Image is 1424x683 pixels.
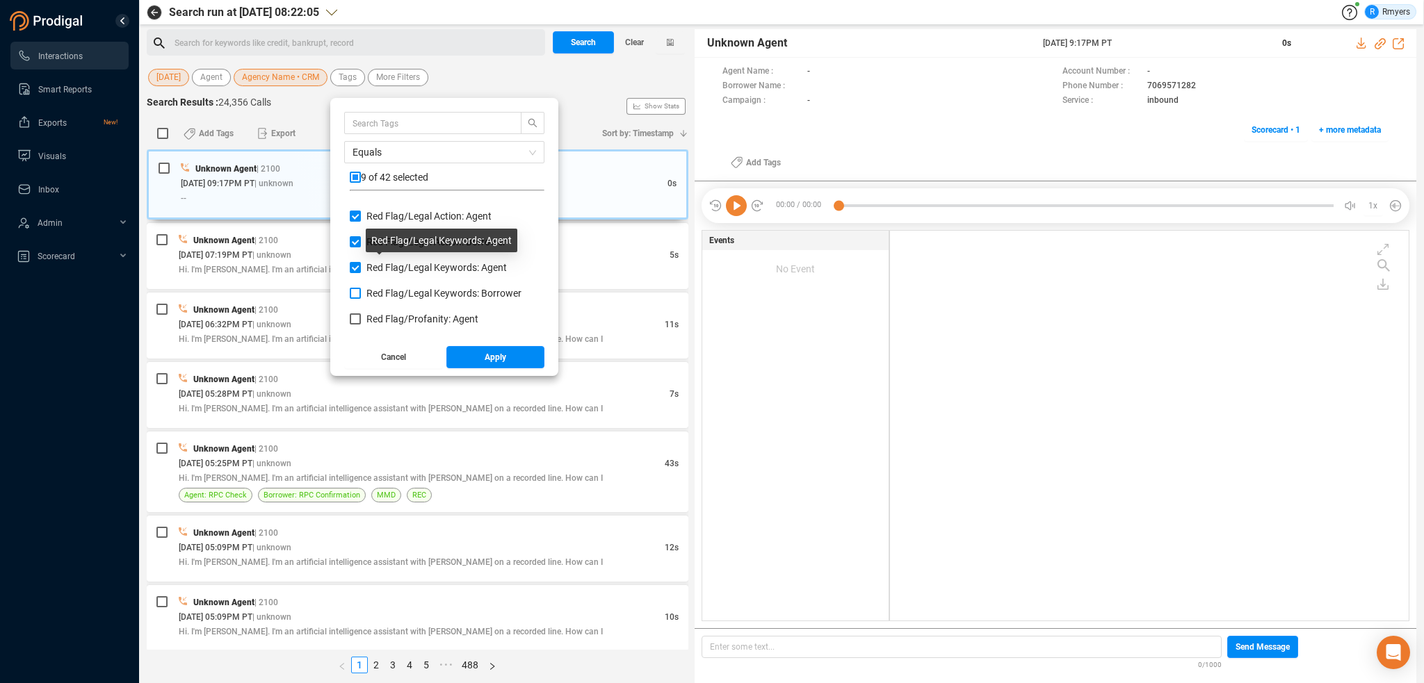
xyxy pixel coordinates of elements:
a: ExportsNew! [17,108,118,136]
button: Agent [192,69,231,86]
span: More Filters [376,69,420,86]
span: 10s [665,612,679,622]
a: 3 [385,657,400,673]
span: Interactions [38,51,83,61]
div: Red Flag/Legal Keywords: Agent [366,229,517,252]
span: Borrower: RPC Confirmation [264,488,360,502]
span: | unknown [252,612,291,622]
span: Hi. I'm [PERSON_NAME]. I'm an artificial intelligence assistant with [PERSON_NAME] [179,265,492,274]
span: Agent [200,69,222,86]
span: Red Flag/ Legal Keywords: Borrower [366,288,521,299]
span: [DATE] 06:32PM PT [179,320,252,329]
button: Clear [614,31,656,54]
span: Add Tags [746,151,781,174]
button: Add Tags [722,151,789,174]
span: Borrower Name : [722,79,800,94]
span: | unknown [254,179,293,188]
span: -- [181,193,186,203]
span: [DATE] 05:09PM PT [179,543,252,552]
span: [DATE] 07:19PM PT [179,250,252,260]
span: Unknown Agent [193,236,254,245]
li: Previous Page [333,657,351,673]
span: left [338,662,346,670]
li: 2 [368,657,385,673]
li: 5 [418,657,435,673]
button: Scorecard • 1 [1244,119,1308,141]
button: + more metadata [1311,119,1389,141]
div: Unknown Agent| 2100[DATE] 05:25PM PT| unknown43sHi. I'm [PERSON_NAME]. I'm an artificial intellig... [147,431,688,512]
span: [DATE] 05:09PM PT [179,612,252,622]
span: Agency Name • CRM [242,69,319,86]
a: 2 [369,657,384,673]
span: Search [571,31,596,54]
li: Exports [10,108,129,136]
span: Agent Name : [722,65,800,79]
span: + more metadata [1319,119,1381,141]
button: More Filters [368,69,428,86]
span: - [1147,65,1150,79]
button: Search [553,31,614,54]
span: ••• [435,657,457,673]
span: | unknown [252,320,291,329]
li: Interactions [10,42,129,69]
span: Service : [1062,94,1140,108]
span: | 2100 [254,444,278,454]
button: Send Message [1227,636,1298,658]
a: Smart Reports [17,75,118,103]
span: Unknown Agent [195,164,257,174]
span: Send Message [1236,636,1290,658]
a: Visuals [17,142,118,170]
div: Unknown Agent| 2100[DATE] 09:17PM PT| unknown0s-- [147,149,688,220]
span: search [521,118,544,128]
span: Inbox [38,185,59,195]
span: Unknown Agent [193,305,254,315]
span: Red Flag/ Legal Keywords: Agent [366,262,507,273]
span: 1x [1368,195,1377,217]
span: Add Tags [199,122,234,145]
button: left [333,657,351,673]
a: 5 [419,657,434,673]
span: Tags [339,69,357,86]
span: 0s [667,179,677,188]
span: 5s [670,250,679,260]
span: - [807,65,810,79]
li: Visuals [10,142,129,170]
span: inbound [1147,94,1179,108]
span: Hi. I'm [PERSON_NAME]. I'm an artificial intelligence assistant with [PERSON_NAME] on a recorded ... [179,473,603,483]
input: Search Tags [353,115,500,131]
button: Apply [446,346,545,368]
span: Unknown Agent [193,375,254,384]
span: Equals [353,142,536,163]
span: Campaign : [722,94,800,108]
span: 12s [665,543,679,552]
span: Unknown Agent [193,444,254,454]
div: Unknown Agent| 2100[DATE] 05:09PM PT| unknown12sHi. I'm [PERSON_NAME]. I'm an artificial intellig... [147,516,688,582]
button: Tags [330,69,365,86]
div: grid [897,234,1409,620]
span: | 2100 [254,305,278,315]
span: [DATE] 05:25PM PT [179,459,252,468]
li: Next 5 Pages [435,657,457,673]
span: Unknown Agent [193,528,254,538]
span: Agent: RPC Check [184,488,247,502]
div: grid [350,202,544,336]
span: Admin [38,218,63,228]
div: Open Intercom Messenger [1377,636,1410,669]
button: right [483,657,501,673]
span: [DATE] 9:17PM PT [1043,37,1265,49]
span: 0/1000 [1198,658,1222,670]
span: Phone Number : [1062,79,1140,94]
a: Interactions [17,42,118,69]
div: No Event [702,250,889,288]
span: Scorecard • 1 [1252,119,1300,141]
span: Search Results : [147,97,218,108]
li: Inbox [10,175,129,203]
a: Inbox [17,175,118,203]
span: Smart Reports [38,85,92,94]
button: Export [249,122,304,145]
div: Unknown Agent| 2100[DATE] 06:32PM PT| unknown11sHi. I'm [PERSON_NAME]. I'm an artificial intellig... [147,293,688,359]
div: Rmyers [1365,5,1410,19]
a: 1 [352,657,367,673]
span: | unknown [252,459,291,468]
button: 1x [1364,196,1383,215]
